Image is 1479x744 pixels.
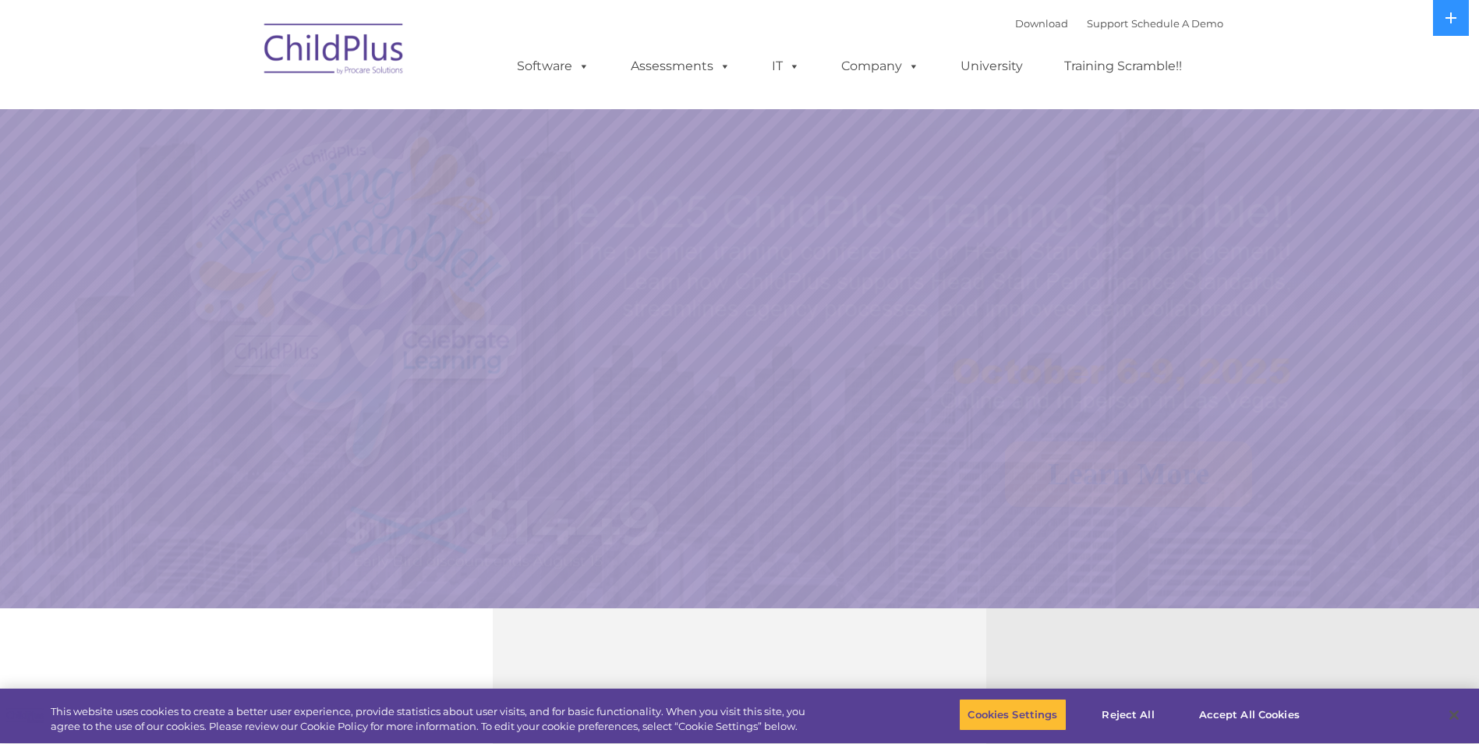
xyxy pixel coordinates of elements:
[959,699,1066,732] button: Cookies Settings
[945,51,1038,82] a: University
[1087,17,1128,30] a: Support
[1049,51,1198,82] a: Training Scramble!!
[257,12,412,90] img: ChildPlus by Procare Solutions
[826,51,935,82] a: Company
[501,51,605,82] a: Software
[1437,698,1471,732] button: Close
[1131,17,1223,30] a: Schedule A Demo
[1005,441,1252,507] a: Learn More
[1080,699,1177,732] button: Reject All
[1191,699,1308,732] button: Accept All Cookies
[1015,17,1068,30] a: Download
[615,51,746,82] a: Assessments
[756,51,816,82] a: IT
[1015,17,1223,30] font: |
[51,704,813,735] div: This website uses cookies to create a better user experience, provide statistics about user visit...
